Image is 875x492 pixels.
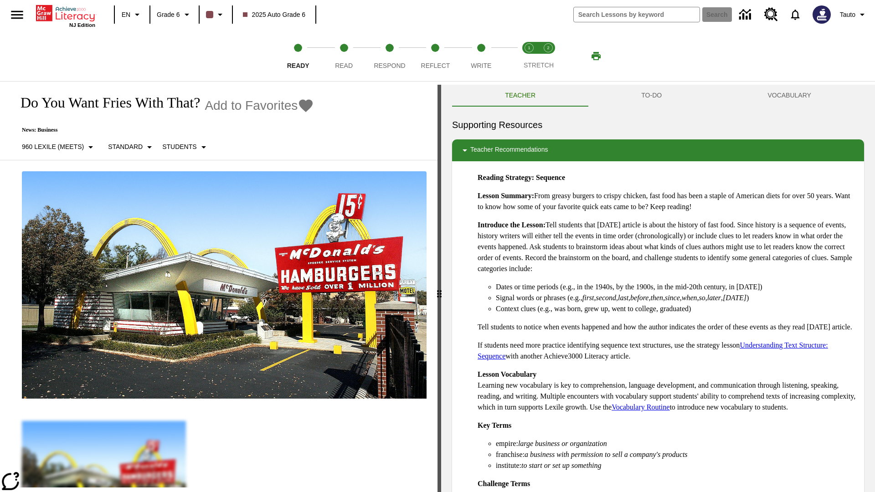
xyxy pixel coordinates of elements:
[734,2,759,27] a: Data Center
[421,62,450,69] span: Reflect
[535,31,561,81] button: Stretch Respond step 2 of 2
[452,118,864,132] h6: Supporting Resources
[524,61,554,69] span: STRETCH
[836,6,871,23] button: Profile/Settings
[496,438,857,449] li: empire:
[547,46,549,50] text: 2
[496,449,857,460] li: franchise:
[4,1,31,28] button: Open side menu
[335,62,353,69] span: Read
[69,22,95,28] span: NJ Edition
[840,10,855,20] span: Tauto
[496,460,857,471] li: institute:
[478,221,546,229] strong: Introduce the Lesson:
[317,31,370,81] button: Read step 2 of 5
[478,192,534,200] strong: Lesson Summary:
[287,62,309,69] span: Ready
[665,294,680,302] em: since
[588,85,715,107] button: TO-DO
[618,294,628,302] em: last
[582,48,611,64] button: Print
[478,421,511,429] strong: Key Terms
[455,31,508,81] button: Write step 5 of 5
[478,370,536,378] strong: Lesson Vocabulary
[582,294,594,302] em: first
[478,220,857,274] p: Tell students that [DATE] article is about the history of fast food. Since history is a sequence ...
[813,5,831,24] img: Avatar
[452,139,864,161] div: Teacher Recommendations
[374,62,405,69] span: Respond
[470,145,548,156] p: Teacher Recommendations
[205,98,298,113] span: Add to Favorites
[478,322,857,333] p: Tell students to notice when events happened and how the author indicates the order of these even...
[612,403,669,411] a: Vocabulary Routine
[118,6,147,23] button: Language: EN, Select a language
[650,294,663,302] em: then
[715,85,864,107] button: VOCABULARY
[18,139,100,155] button: Select Lexile, 960 Lexile (Meets)
[478,480,530,487] strong: Challenge Terms
[363,31,416,81] button: Respond step 3 of 5
[205,97,314,113] button: Add to Favorites - Do You Want Fries With That?
[707,294,721,302] em: later
[162,142,196,152] p: Students
[478,190,857,212] p: From greasy burgers to crispy chicken, fast food has been a staple of American diets for over 50 ...
[699,294,705,302] em: so
[478,340,857,362] p: If students need more practice identifying sequence text structures, use the strategy lesson with...
[122,10,130,20] span: EN
[516,31,542,81] button: Stretch Read step 1 of 2
[409,31,462,81] button: Reflect step 4 of 5
[682,294,697,302] em: when
[478,174,534,181] strong: Reading Strategy:
[536,174,565,181] strong: Sequence
[243,10,306,20] span: 2025 Auto Grade 6
[496,303,857,314] li: Context clues (e.g., was born, grew up, went to college, graduated)
[157,10,180,20] span: Grade 6
[159,139,212,155] button: Select Student
[518,440,607,447] em: large business or organization
[272,31,324,81] button: Ready step 1 of 5
[11,94,200,111] h1: Do You Want Fries With That?
[528,46,530,50] text: 1
[807,3,836,26] button: Select a new avatar
[478,369,857,413] p: Learning new vocabulary is key to comprehension, language development, and communication through ...
[441,85,875,492] div: activity
[104,139,159,155] button: Scaffolds, Standard
[437,85,441,492] div: Press Enter or Spacebar and then press right and left arrow keys to move the slider
[471,62,491,69] span: Write
[630,294,649,302] em: before
[11,127,314,133] p: News: Business
[452,85,864,107] div: Instructional Panel Tabs
[22,142,84,152] p: 960 Lexile (Meets)
[574,7,700,22] input: search field
[108,142,143,152] p: Standard
[202,6,229,23] button: Class color is dark brown. Change class color
[452,85,588,107] button: Teacher
[525,451,688,458] em: a business with permission to sell a company's products
[153,6,196,23] button: Grade: Grade 6, Select a grade
[496,292,857,303] li: Signal words or phrases (e.g., , , , , , , , , , )
[759,2,783,27] a: Resource Center, Will open in new tab
[22,171,427,399] img: One of the first McDonald's stores, with the iconic red sign and golden arches.
[723,294,746,302] em: [DATE]
[496,282,857,292] li: Dates or time periods (e.g., in the 1940s, by the 1900s, in the mid-20th century, in [DATE])
[596,294,616,302] em: second
[36,3,95,28] div: Home
[521,461,602,469] em: to start or set up something
[478,341,828,360] a: Understanding Text Structure: Sequence
[783,3,807,26] a: Notifications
